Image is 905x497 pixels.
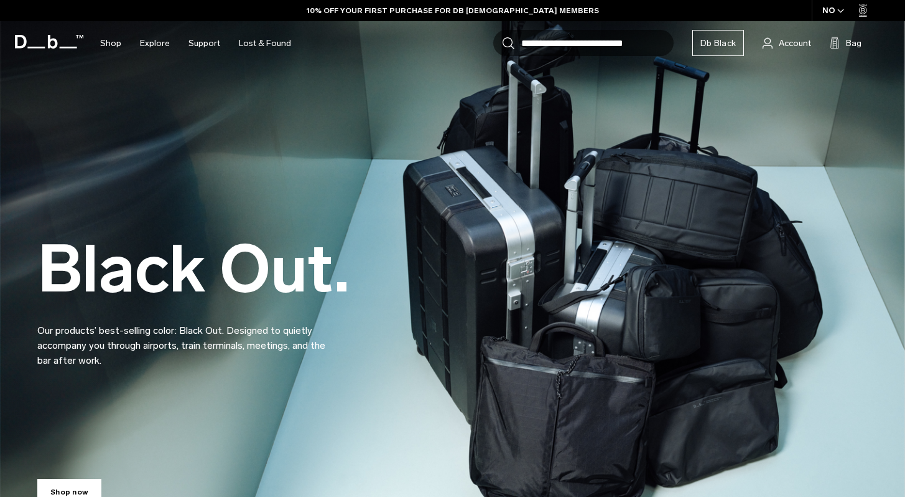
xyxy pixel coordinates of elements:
a: Account [763,35,811,50]
a: Db Black [692,30,744,56]
p: Our products’ best-selling color: Black Out. Designed to quietly accompany you through airports, ... [37,308,336,368]
h2: Black Out. [37,237,350,302]
a: Explore [140,21,170,65]
a: 10% OFF YOUR FIRST PURCHASE FOR DB [DEMOGRAPHIC_DATA] MEMBERS [307,5,599,16]
a: Shop [100,21,121,65]
a: Support [188,21,220,65]
a: Lost & Found [239,21,291,65]
span: Account [779,37,811,50]
span: Bag [846,37,861,50]
nav: Main Navigation [91,21,300,65]
button: Bag [830,35,861,50]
